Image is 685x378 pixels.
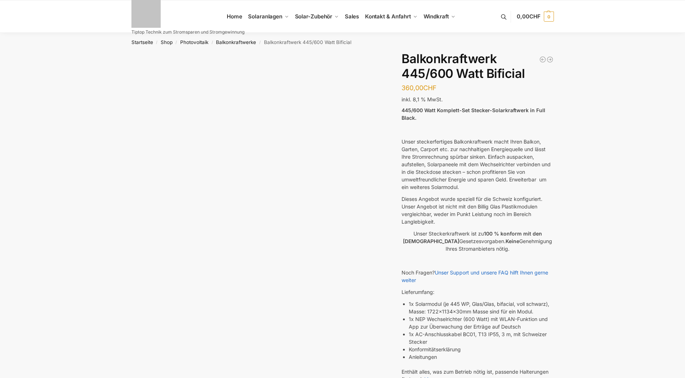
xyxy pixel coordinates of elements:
[256,40,264,45] span: /
[295,13,333,20] span: Solar-Zubehör
[402,138,554,191] p: Unser steckerfertiges Balkonkraftwerk macht Ihren Balkon, Garten, Carport etc. zur nachhaltigen E...
[517,13,540,20] span: 0,00
[402,269,548,283] a: Unser Support und unsere FAQ hilft Ihnen gerne weiter
[420,0,458,33] a: Windkraft
[248,13,282,20] span: Solaranlagen
[153,40,161,45] span: /
[362,0,420,33] a: Kontakt & Anfahrt
[409,300,554,315] li: 1x Solarmodul (je 445 WP, Glas/Glas, bifacial, voll schwarz), Masse: 1722x1134x30mm Masse sind fü...
[506,238,519,244] strong: Keine
[402,107,545,121] strong: 445/600 Watt Komplett-Set Stecker-Solarkraftwerk in Full Black.
[544,12,554,22] span: 0
[409,315,554,330] li: 1x NEP Wechselrichter (600 Watt) mit WLAN-Funktion und App zur Überwachung der Erträge auf Deutsch
[529,13,541,20] span: CHF
[402,269,554,284] p: Noch Fragen?
[365,13,411,20] span: Kontakt & Anfahrt
[402,96,443,102] span: inkl. 8,1 % MwSt.
[245,0,292,33] a: Solaranlagen
[402,288,554,296] p: Lieferumfang:
[342,0,362,33] a: Sales
[423,84,437,92] span: CHF
[292,0,342,33] a: Solar-Zubehör
[517,6,554,27] a: 0,00CHF 0
[409,353,554,361] li: Anleitungen
[402,230,554,252] p: Unser Steckerkraftwerk ist zu Gesetzesvorgaben. Genehmigung Ihres Stromanbieters nötig.
[216,39,256,45] a: Balkonkraftwerke
[402,195,554,225] p: Dieses Angebot wurde speziell für die Schweiz konfiguriert. Unser Angebot ist nicht mit den Billi...
[131,39,153,45] a: Startseite
[539,56,546,63] a: Steckerkraftwerk 890 Watt mit verstellbaren Balkonhalterungen inkl. Lieferung
[118,33,567,52] nav: Breadcrumb
[424,13,449,20] span: Windkraft
[180,39,208,45] a: Photovoltaik
[402,52,554,81] h1: Balkonkraftwerk 445/600 Watt Bificial
[173,40,180,45] span: /
[409,346,554,353] li: Konformitätserklärung
[161,39,173,45] a: Shop
[409,330,554,346] li: 1x AC-Anschlusskabel BC01, T13 IP55, 3 m, mit Schweizer Stecker
[345,13,359,20] span: Sales
[131,30,244,34] p: Tiptop Technik zum Stromsparen und Stromgewinnung
[546,56,554,63] a: Balkonkraftwerk 600/810 Watt Fullblack
[208,40,216,45] span: /
[402,84,437,92] bdi: 360,00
